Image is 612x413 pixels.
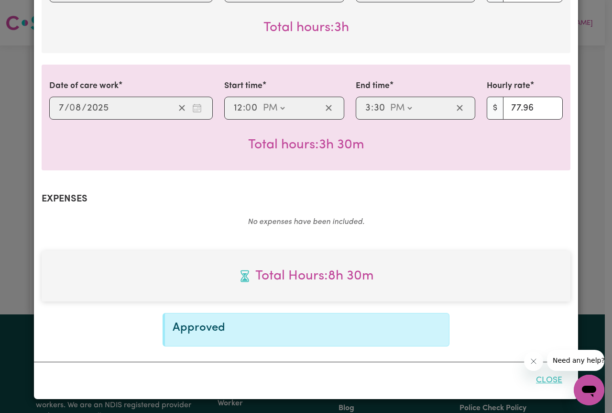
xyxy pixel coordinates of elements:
input: -- [246,101,258,115]
span: $ [487,97,503,120]
span: : [371,103,373,113]
input: -- [233,101,243,115]
input: -- [70,101,82,115]
span: : [243,103,245,113]
input: -- [58,101,65,115]
span: Total hours worked: 8 hours 30 minutes [49,266,563,286]
span: 0 [69,103,75,113]
span: 0 [245,103,251,113]
span: Need any help? [6,7,58,14]
button: Close [528,370,570,391]
span: / [82,103,87,113]
iframe: Button to launch messaging window [574,375,604,405]
label: Date of care work [49,80,119,92]
span: Total hours worked: 3 hours [263,21,349,34]
label: End time [356,80,390,92]
button: Clear date [175,101,189,115]
span: Total hours worked: 3 hours 30 minutes [248,138,364,152]
label: Start time [224,80,262,92]
label: Hourly rate [487,80,530,92]
span: / [65,103,69,113]
iframe: Message from company [547,350,604,371]
input: -- [365,101,371,115]
iframe: Close message [524,352,543,371]
input: ---- [87,101,109,115]
h2: Expenses [42,193,570,205]
em: No expenses have been included. [248,218,364,226]
span: Approved [173,322,225,334]
input: -- [373,101,385,115]
button: Enter the date of care work [189,101,205,115]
